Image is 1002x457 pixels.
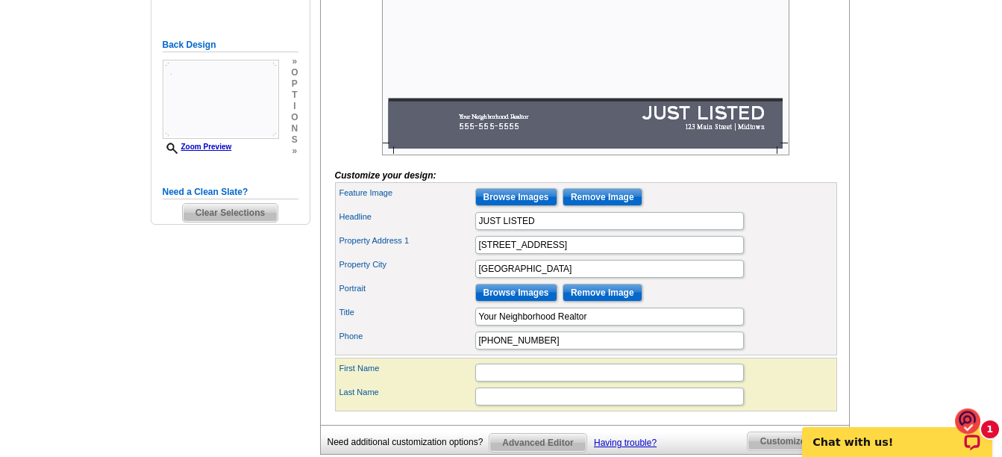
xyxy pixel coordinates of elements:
span: » [291,56,298,67]
span: t [291,90,298,101]
span: s [291,134,298,146]
label: Last Name [339,386,474,399]
span: i [291,101,298,112]
i: Customize your design: [335,170,436,181]
label: Portrait [339,282,474,295]
a: Zoom Preview [163,143,232,151]
label: Headline [339,211,474,223]
label: Property Address 1 [339,234,474,247]
img: Z18901378_00001_2.jpg [163,60,279,139]
input: Remove Image [563,188,642,206]
span: Clear Selections [183,204,278,222]
div: Need additional customization options? [328,433,489,452]
span: » [291,146,298,157]
label: Phone [339,330,474,343]
label: Title [339,306,474,319]
img: o1IwAAAABJRU5ErkJggg== [955,407,980,435]
input: Browse Images [475,284,557,302]
input: Browse Images [475,188,557,206]
span: Advanced Editor [489,434,586,452]
h5: Need a Clean Slate? [163,185,298,199]
label: Property City [339,258,474,271]
span: o [291,67,298,78]
span: p [291,78,298,90]
label: First Name [339,362,474,375]
h5: Back Design [163,38,298,52]
label: Feature Image [339,187,474,199]
span: n [291,123,298,134]
a: Advanced Editor [489,433,586,453]
span: o [291,112,298,123]
iframe: LiveChat chat widget [792,410,1002,457]
a: Having trouble? [594,438,657,448]
input: Remove Image [563,284,642,302]
span: Customize Back [748,432,842,450]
